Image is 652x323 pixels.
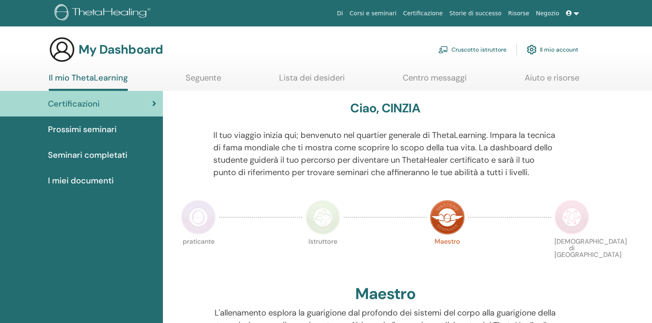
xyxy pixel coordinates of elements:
[279,73,345,89] a: Lista dei desideri
[79,42,163,57] h3: My Dashboard
[48,97,100,110] span: Certificazioni
[334,6,346,21] a: Di
[213,129,557,178] p: Il tuo viaggio inizia qui; benvenuto nel quartier generale di ThetaLearning. Impara la tecnica di...
[438,40,506,59] a: Cruscotto istruttore
[446,6,505,21] a: Storie di successo
[527,40,578,59] a: Il mio account
[55,4,153,23] img: logo.png
[430,238,465,273] p: Maestro
[355,285,416,304] h2: Maestro
[430,200,465,235] img: Master
[48,123,117,135] span: Prossimi seminari
[533,6,562,21] a: Negozio
[186,73,221,89] a: Seguente
[554,238,589,273] p: [DEMOGRAPHIC_DATA] di [GEOGRAPHIC_DATA]
[346,6,400,21] a: Corsi e seminari
[181,200,216,235] img: Practitioner
[49,36,75,63] img: generic-user-icon.jpg
[306,200,340,235] img: Instructor
[48,149,127,161] span: Seminari completati
[554,200,589,235] img: Certificate of Science
[527,43,537,57] img: cog.svg
[48,174,114,187] span: I miei documenti
[403,73,467,89] a: Centro messaggi
[350,101,420,116] h3: Ciao, CINZIA
[49,73,128,91] a: Il mio ThetaLearning
[438,46,448,53] img: chalkboard-teacher.svg
[306,238,340,273] p: Istruttore
[400,6,446,21] a: Certificazione
[505,6,533,21] a: Risorse
[181,238,216,273] p: praticante
[525,73,579,89] a: Aiuto e risorse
